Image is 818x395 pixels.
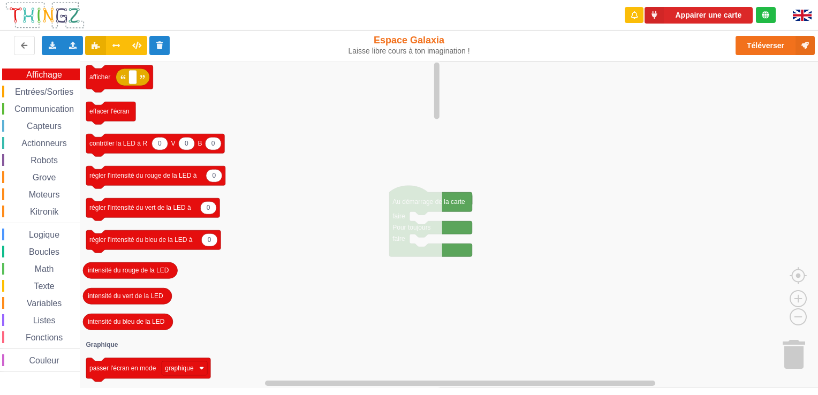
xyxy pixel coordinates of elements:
text: régler l'intensité du bleu de la LED à [89,236,193,244]
span: Affichage [25,70,63,79]
span: Listes [32,316,57,325]
span: Variables [25,299,64,308]
text: passer l'écran en mode [89,364,156,372]
text: régler l'intensité du rouge de la LED à [89,172,197,179]
text: 0 [212,172,216,179]
text: contrôler la LED à R [89,140,147,147]
text: intensité du bleu de la LED [88,318,165,325]
div: Espace Galaxia [339,34,479,56]
span: Grove [31,173,58,182]
img: thingz_logo.png [5,1,85,29]
text: 0 [158,140,162,147]
text: 0 [208,236,211,244]
text: afficher [89,73,110,81]
span: Actionneurs [20,139,69,148]
span: Robots [29,156,59,165]
span: Communication [13,104,75,113]
span: Couleur [28,356,61,365]
img: gb.png [793,10,812,21]
text: intensité du vert de la LED [88,292,163,300]
text: effacer l'écran [89,108,130,115]
text: B [198,140,202,147]
text: V [171,140,176,147]
button: Téléverser [736,36,815,55]
span: Math [33,264,56,274]
span: Capteurs [25,121,63,131]
span: Boucles [27,247,61,256]
button: Appairer une carte [645,7,753,24]
div: Tu es connecté au serveur de création de Thingz [756,7,776,23]
span: Entrées/Sorties [13,87,75,96]
span: Texte [32,282,56,291]
text: 0 [211,140,215,147]
text: graphique [165,364,194,372]
span: Moteurs [27,190,62,199]
span: Fonctions [24,333,64,342]
div: Laisse libre cours à ton imagination ! [339,47,479,56]
text: Graphique [86,341,118,348]
span: Logique [27,230,61,239]
text: régler l'intensité du vert de la LED à [89,204,191,211]
text: 0 [185,140,188,147]
text: 0 [207,204,210,211]
text: intensité du rouge de la LED [88,267,169,274]
span: Kitronik [28,207,60,216]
